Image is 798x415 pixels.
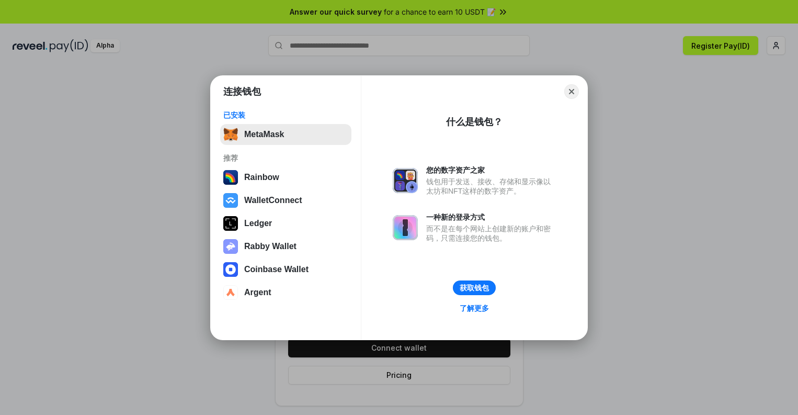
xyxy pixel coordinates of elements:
div: Coinbase Wallet [244,265,309,274]
img: svg+xml,%3Csvg%20width%3D%22120%22%20height%3D%22120%22%20viewBox%3D%220%200%20120%20120%22%20fil... [223,170,238,185]
div: MetaMask [244,130,284,139]
button: Rabby Wallet [220,236,351,257]
div: 而不是在每个网站上创建新的账户和密码，只需连接您的钱包。 [426,224,556,243]
a: 了解更多 [453,301,495,315]
button: Argent [220,282,351,303]
img: svg+xml,%3Csvg%20width%3D%2228%22%20height%3D%2228%22%20viewBox%3D%220%200%2028%2028%22%20fill%3D... [223,193,238,208]
button: Coinbase Wallet [220,259,351,280]
img: svg+xml,%3Csvg%20xmlns%3D%22http%3A%2F%2Fwww.w3.org%2F2000%2Fsvg%22%20width%3D%2228%22%20height%3... [223,216,238,231]
div: WalletConnect [244,196,302,205]
div: 已安装 [223,110,348,120]
img: svg+xml,%3Csvg%20xmlns%3D%22http%3A%2F%2Fwww.w3.org%2F2000%2Fsvg%22%20fill%3D%22none%22%20viewBox... [393,168,418,193]
div: Rabby Wallet [244,242,297,251]
img: svg+xml,%3Csvg%20fill%3D%22none%22%20height%3D%2233%22%20viewBox%3D%220%200%2035%2033%22%20width%... [223,127,238,142]
div: Argent [244,288,271,297]
button: MetaMask [220,124,351,145]
button: Ledger [220,213,351,234]
button: Close [564,84,579,99]
div: 什么是钱包？ [446,116,503,128]
div: 一种新的登录方式 [426,212,556,222]
div: 获取钱包 [460,283,489,293]
img: svg+xml,%3Csvg%20xmlns%3D%22http%3A%2F%2Fwww.w3.org%2F2000%2Fsvg%22%20fill%3D%22none%22%20viewBox... [223,239,238,254]
h1: 连接钱包 [223,85,261,98]
img: svg+xml,%3Csvg%20xmlns%3D%22http%3A%2F%2Fwww.w3.org%2F2000%2Fsvg%22%20fill%3D%22none%22%20viewBox... [393,215,418,240]
div: 您的数字资产之家 [426,165,556,175]
button: WalletConnect [220,190,351,211]
button: Rainbow [220,167,351,188]
img: svg+xml,%3Csvg%20width%3D%2228%22%20height%3D%2228%22%20viewBox%3D%220%200%2028%2028%22%20fill%3D... [223,262,238,277]
div: Rainbow [244,173,279,182]
div: 了解更多 [460,304,489,313]
div: Ledger [244,219,272,228]
div: 钱包用于发送、接收、存储和显示像以太坊和NFT这样的数字资产。 [426,177,556,196]
div: 推荐 [223,153,348,163]
button: 获取钱包 [453,281,496,295]
img: svg+xml,%3Csvg%20width%3D%2228%22%20height%3D%2228%22%20viewBox%3D%220%200%2028%2028%22%20fill%3D... [223,285,238,300]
